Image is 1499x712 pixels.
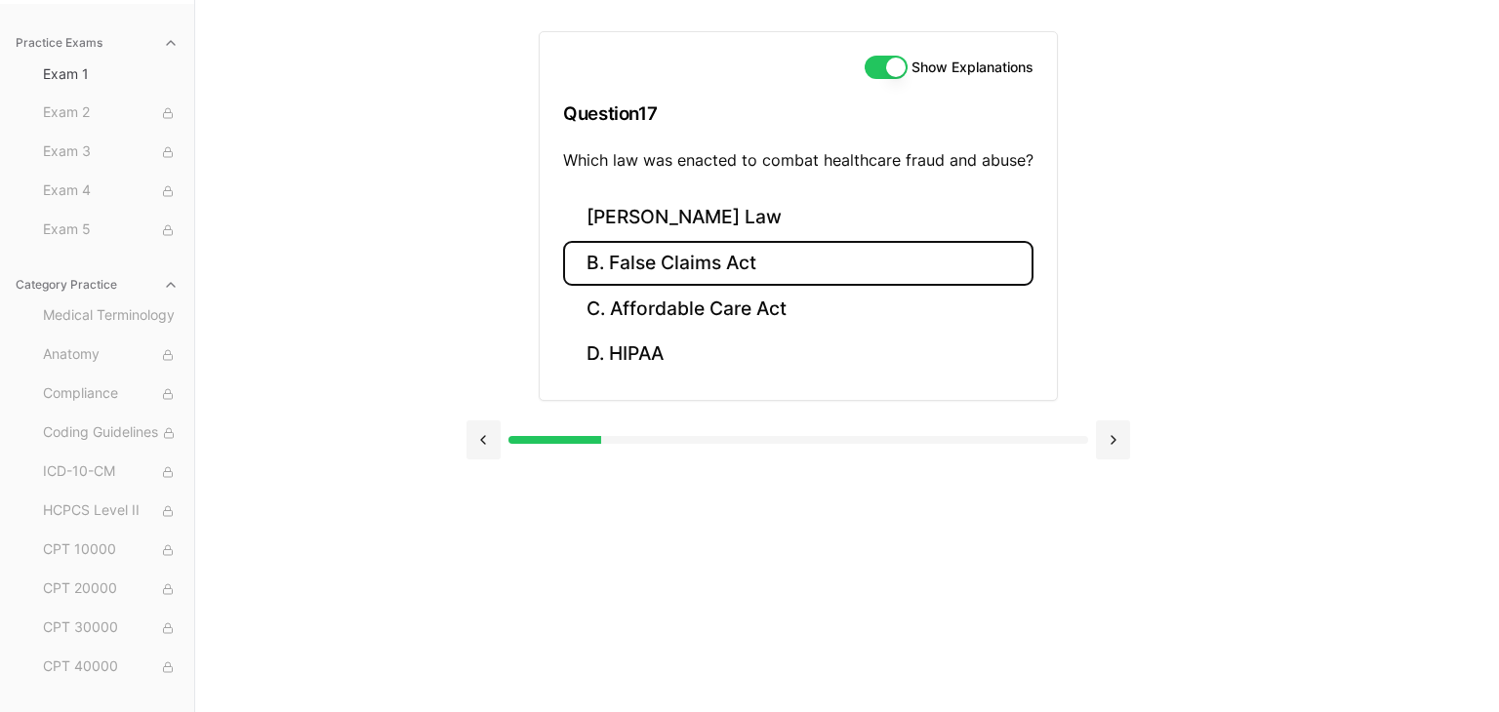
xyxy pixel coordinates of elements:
h3: Question 17 [563,85,1033,142]
button: CPT 30000 [35,613,186,644]
label: Show Explanations [912,60,1033,74]
span: CPT 40000 [43,656,179,678]
span: CPT 30000 [43,617,179,639]
span: Coding Guidelines [43,422,179,444]
span: Medical Terminology [43,305,179,327]
span: Compliance [43,383,179,405]
button: HCPCS Level II [35,495,186,527]
button: Exam 3 [35,137,186,168]
button: Practice Exams [8,27,186,59]
button: Compliance [35,378,186,410]
button: C. Affordable Care Act [563,286,1033,332]
span: Exam 4 [43,180,179,202]
button: Exam 2 [35,98,186,129]
button: Category Practice [8,269,186,300]
button: D. HIPAA [563,332,1033,377]
span: HCPCS Level II [43,500,179,522]
span: Exam 1 [43,64,179,84]
p: Which law was enacted to combat healthcare fraud and abuse? [563,148,1033,172]
span: CPT 10000 [43,539,179,561]
span: ICD-10-CM [43,461,179,483]
span: Anatomy [43,344,179,366]
span: Exam 5 [43,219,179,241]
button: Exam 5 [35,215,186,246]
button: Coding Guidelines [35,417,186,449]
button: Medical Terminology [35,300,186,332]
button: [PERSON_NAME] Law [563,195,1033,241]
button: Anatomy [35,339,186,371]
button: ICD-10-CM [35,456,186,488]
button: CPT 40000 [35,652,186,683]
button: B. False Claims Act [563,241,1033,287]
span: Exam 3 [43,141,179,163]
button: CPT 20000 [35,574,186,605]
button: CPT 10000 [35,534,186,566]
button: Exam 4 [35,176,186,207]
span: CPT 20000 [43,578,179,600]
span: Exam 2 [43,102,179,124]
button: Exam 1 [35,59,186,90]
